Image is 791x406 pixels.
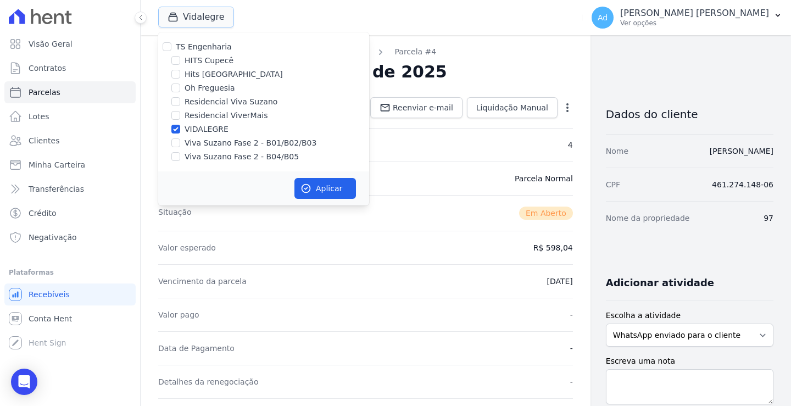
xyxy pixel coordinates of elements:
[710,147,773,155] a: [PERSON_NAME]
[570,343,573,354] dd: -
[29,208,57,219] span: Crédito
[158,7,234,27] button: Vidalegre
[620,8,769,19] p: [PERSON_NAME] [PERSON_NAME]
[29,289,70,300] span: Recebíveis
[570,309,573,320] dd: -
[158,376,259,387] dt: Detalhes da renegociação
[29,183,84,194] span: Transferências
[4,130,136,152] a: Clientes
[395,46,437,58] a: Parcela #4
[11,369,37,395] div: Open Intercom Messenger
[29,111,49,122] span: Lotes
[185,55,233,66] label: HITS Cupecê
[158,242,216,253] dt: Valor esperado
[4,283,136,305] a: Recebíveis
[598,14,608,21] span: Ad
[519,207,573,220] span: Em Aberto
[158,309,199,320] dt: Valor pago
[29,38,73,49] span: Visão Geral
[294,178,356,199] button: Aplicar
[606,213,690,224] dt: Nome da propriedade
[29,159,85,170] span: Minha Carteira
[158,207,192,220] dt: Situação
[4,105,136,127] a: Lotes
[764,213,773,224] dd: 97
[4,226,136,248] a: Negativação
[606,276,714,290] h3: Adicionar atividade
[158,276,247,287] dt: Vencimento da parcela
[712,179,773,190] dd: 461.274.148-06
[29,232,77,243] span: Negativação
[4,154,136,176] a: Minha Carteira
[606,108,773,121] h3: Dados do cliente
[29,87,60,98] span: Parcelas
[393,102,453,113] span: Reenviar e-mail
[568,140,573,151] dd: 4
[29,63,66,74] span: Contratos
[515,173,573,184] dd: Parcela Normal
[185,82,235,94] label: Oh Freguesia
[606,355,773,367] label: Escreva uma nota
[158,343,235,354] dt: Data de Pagamento
[4,202,136,224] a: Crédito
[185,124,229,135] label: VIDALEGRE
[185,110,268,121] label: Residencial ViverMais
[4,33,136,55] a: Visão Geral
[476,102,548,113] span: Liquidação Manual
[4,57,136,79] a: Contratos
[4,308,136,330] a: Conta Hent
[29,313,72,324] span: Conta Hent
[547,276,572,287] dd: [DATE]
[606,310,773,321] label: Escolha a atividade
[533,242,573,253] dd: R$ 598,04
[29,135,59,146] span: Clientes
[370,97,463,118] a: Reenviar e-mail
[4,81,136,103] a: Parcelas
[467,97,558,118] a: Liquidação Manual
[185,137,316,149] label: Viva Suzano Fase 2 - B01/B02/B03
[9,266,131,279] div: Plataformas
[583,2,791,33] button: Ad [PERSON_NAME] [PERSON_NAME] Ver opções
[606,146,628,157] dt: Nome
[185,151,299,163] label: Viva Suzano Fase 2 - B04/B05
[4,178,136,200] a: Transferências
[176,42,232,51] label: TS Engenharia
[620,19,769,27] p: Ver opções
[570,376,573,387] dd: -
[185,96,277,108] label: Residencial Viva Suzano
[185,69,283,80] label: Hits [GEOGRAPHIC_DATA]
[606,179,620,190] dt: CPF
